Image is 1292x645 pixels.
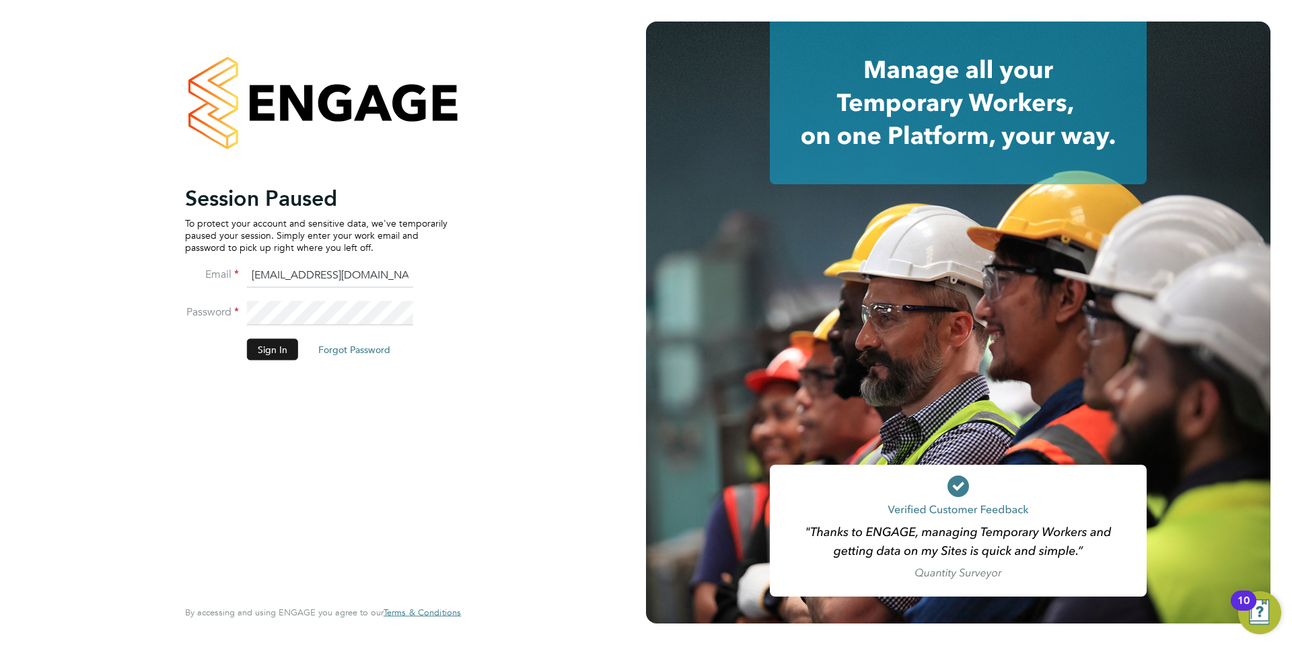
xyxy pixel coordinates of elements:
label: Email [185,267,239,281]
span: By accessing and using ENGAGE you agree to our [185,607,461,618]
label: Password [185,305,239,319]
button: Open Resource Center, 10 new notifications [1238,591,1281,634]
div: 10 [1237,601,1250,618]
a: Terms & Conditions [384,607,461,618]
h2: Session Paused [185,184,447,211]
button: Sign In [247,338,298,360]
button: Forgot Password [308,338,401,360]
p: To protect your account and sensitive data, we've temporarily paused your session. Simply enter y... [185,217,447,254]
input: Enter your work email... [247,264,413,288]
